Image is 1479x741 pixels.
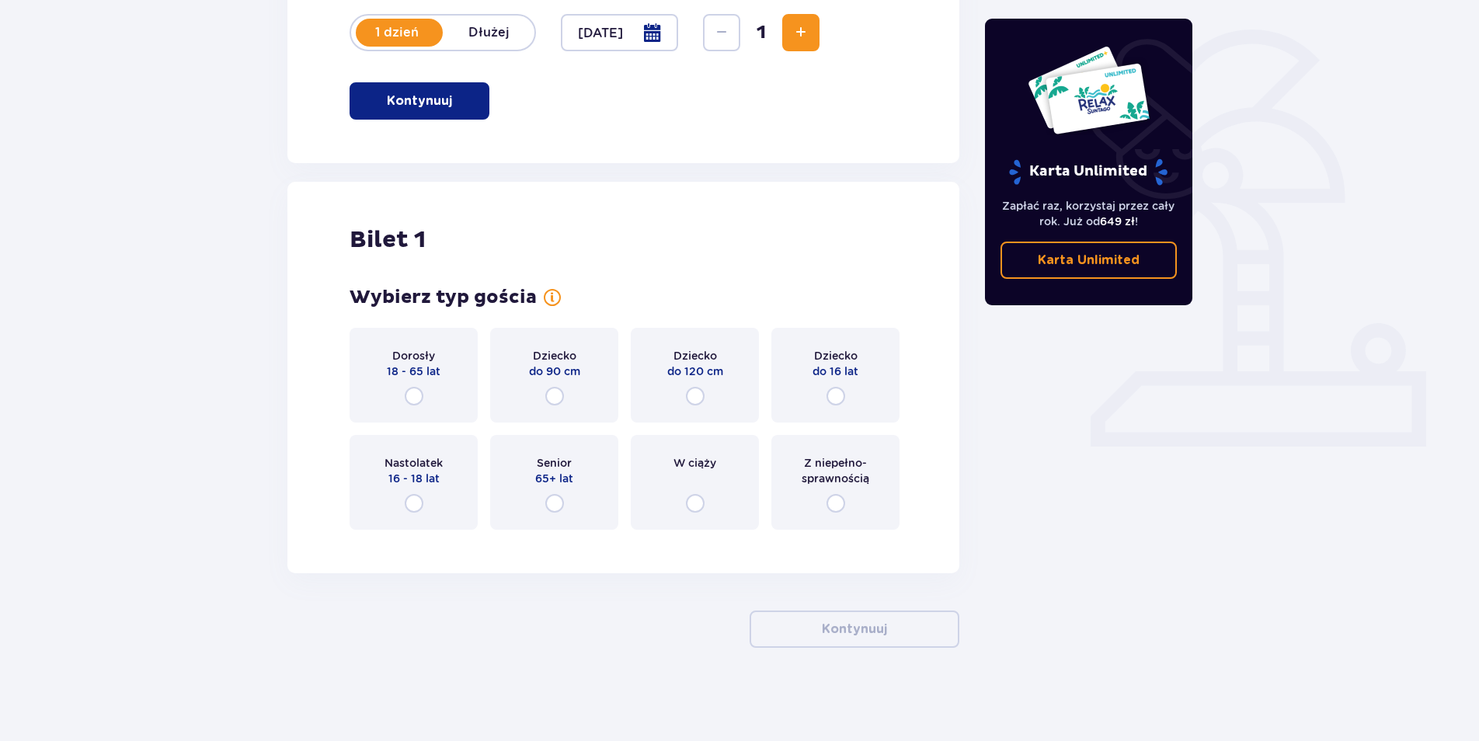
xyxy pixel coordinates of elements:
p: Kontynuuj [387,92,452,110]
p: Dłużej [443,24,534,41]
button: Zwiększ [782,14,820,51]
span: Dziecko [673,348,717,364]
p: Karta Unlimited [1038,252,1140,269]
span: Dziecko [533,348,576,364]
span: Senior [537,455,572,471]
span: Dziecko [814,348,858,364]
span: Nastolatek [385,455,443,471]
span: 18 - 65 lat [387,364,440,379]
p: Karta Unlimited [1007,158,1169,186]
button: Zmniejsz [703,14,740,51]
span: 649 zł [1100,215,1135,228]
span: 65+ lat [535,471,573,486]
p: Kontynuuj [822,621,887,638]
a: Karta Unlimited [1000,242,1178,279]
p: Zapłać raz, korzystaj przez cały rok. Już od ! [1000,198,1178,229]
span: Z niepełno­sprawnością [785,455,886,486]
span: do 16 lat [813,364,858,379]
button: Kontynuuj [750,611,959,648]
span: W ciąży [673,455,716,471]
span: do 90 cm [529,364,580,379]
h2: Bilet 1 [350,225,426,255]
span: 1 [743,21,779,44]
span: do 120 cm [667,364,723,379]
button: Kontynuuj [350,82,489,120]
h3: Wybierz typ gościa [350,286,537,309]
span: 16 - 18 lat [388,471,440,486]
span: Dorosły [392,348,435,364]
p: 1 dzień [351,24,443,41]
img: Dwie karty całoroczne do Suntago z napisem 'UNLIMITED RELAX', na białym tle z tropikalnymi liśćmi... [1027,45,1150,135]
